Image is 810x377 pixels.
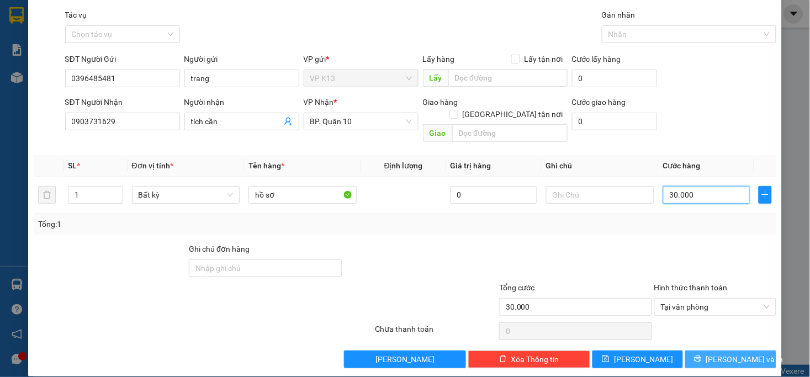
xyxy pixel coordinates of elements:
span: ----------------------------------------- [30,60,135,68]
span: Giao hàng [423,98,458,107]
span: Tên hàng [248,161,284,170]
span: [GEOGRAPHIC_DATA] tận nơi [458,108,568,120]
div: SĐT Người Nhận [65,96,180,108]
span: delete [499,355,507,364]
span: 01 Võ Văn Truyện, KP.1, Phường 2 [87,33,152,47]
label: Cước lấy hàng [572,55,621,63]
input: Cước lấy hàng [572,70,657,87]
span: Hotline: 19001152 [87,49,135,56]
div: Tổng: 1 [38,218,313,230]
span: [PERSON_NAME] [614,353,673,365]
span: In ngày: [3,80,67,87]
input: Dọc đường [452,124,568,142]
span: VPK131510250002 [55,70,119,78]
div: Người gửi [184,53,299,65]
input: VD: Bàn, Ghế [248,186,357,204]
span: Giao [423,124,452,142]
span: printer [694,355,702,364]
button: printer[PERSON_NAME] và In [685,351,776,368]
img: logo [4,7,53,55]
span: SL [68,161,77,170]
span: Tổng cước [499,283,535,292]
input: Cước giao hàng [572,113,657,130]
span: Giá trị hàng [451,161,491,170]
label: Tác vụ [65,10,87,19]
input: Dọc đường [448,69,568,87]
span: 10:59:15 [DATE] [24,80,67,87]
button: delete [38,186,56,204]
span: save [602,355,610,364]
label: Gán nhãn [602,10,636,19]
div: Chưa thanh toán [374,323,498,342]
span: Tại văn phòng [661,299,770,315]
span: Lấy [423,69,448,87]
div: VP gửi [304,53,419,65]
span: VP Nhận [304,98,334,107]
button: deleteXóa Thông tin [468,351,590,368]
span: Định lượng [384,161,423,170]
label: Ghi chú đơn hàng [189,245,250,253]
span: [PERSON_NAME]: [3,71,119,78]
span: VP K13 [310,70,412,87]
div: Người nhận [184,96,299,108]
input: Ghi chú đơn hàng [189,259,342,277]
span: Lấy tận nơi [520,53,568,65]
label: Cước giao hàng [572,98,626,107]
span: Cước hàng [663,161,701,170]
button: plus [759,186,772,204]
div: SĐT Người Gửi [65,53,180,65]
button: save[PERSON_NAME] [592,351,684,368]
span: Đơn vị tính [132,161,173,170]
button: [PERSON_NAME] [344,351,466,368]
span: Xóa Thông tin [511,353,559,365]
span: user-add [284,117,293,126]
label: Hình thức thanh toán [654,283,728,292]
strong: ĐỒNG PHƯỚC [87,6,151,15]
span: [PERSON_NAME] [375,353,435,365]
span: Bất kỳ [139,187,234,203]
span: Lấy hàng [423,55,455,63]
span: BP. Quận 10 [310,113,412,130]
span: [PERSON_NAME] và In [706,353,783,365]
span: Bến xe [GEOGRAPHIC_DATA] [87,18,149,31]
th: Ghi chú [542,155,659,177]
input: Ghi Chú [546,186,654,204]
input: 0 [451,186,537,204]
span: plus [759,190,771,199]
